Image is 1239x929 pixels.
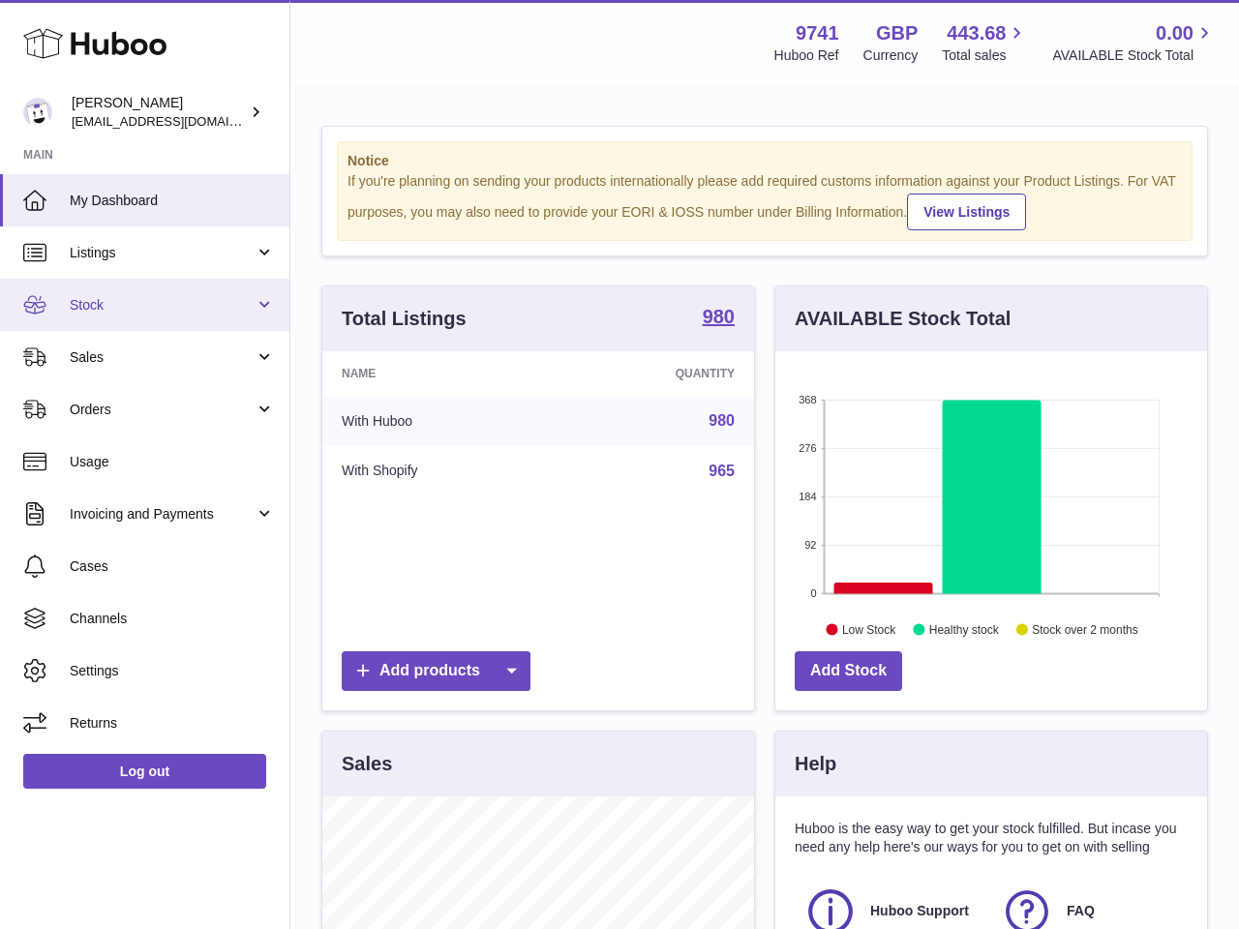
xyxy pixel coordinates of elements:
[795,751,836,777] h3: Help
[799,442,816,454] text: 276
[929,622,1000,636] text: Healthy stock
[876,20,918,46] strong: GBP
[342,306,467,332] h3: Total Listings
[1052,46,1216,65] span: AVAILABLE Stock Total
[795,306,1011,332] h3: AVAILABLE Stock Total
[796,20,839,46] strong: 9741
[810,587,816,599] text: 0
[70,192,275,210] span: My Dashboard
[72,113,285,129] span: [EMAIL_ADDRESS][DOMAIN_NAME]
[70,348,255,367] span: Sales
[942,20,1028,65] a: 443.68 Total sales
[555,351,754,396] th: Quantity
[348,152,1182,170] strong: Notice
[804,539,816,551] text: 92
[70,610,275,628] span: Channels
[72,94,246,131] div: [PERSON_NAME]
[947,20,1006,46] span: 443.68
[842,622,896,636] text: Low Stock
[322,351,555,396] th: Name
[342,751,392,777] h3: Sales
[774,46,839,65] div: Huboo Ref
[70,505,255,524] span: Invoicing and Payments
[23,98,52,127] img: ajcmarketingltd@gmail.com
[1032,622,1137,636] text: Stock over 2 months
[1067,902,1095,920] span: FAQ
[942,46,1028,65] span: Total sales
[709,412,735,429] a: 980
[70,244,255,262] span: Listings
[23,754,266,789] a: Log out
[799,491,816,502] text: 184
[795,820,1188,856] p: Huboo is the easy way to get your stock fulfilled. But incase you need any help here's our ways f...
[322,396,555,446] td: With Huboo
[799,394,816,405] text: 368
[863,46,919,65] div: Currency
[70,662,275,680] span: Settings
[322,446,555,496] td: With Shopify
[1156,20,1194,46] span: 0.00
[70,296,255,315] span: Stock
[1052,20,1216,65] a: 0.00 AVAILABLE Stock Total
[348,172,1182,230] div: If you're planning on sending your products internationally please add required customs informati...
[70,401,255,419] span: Orders
[70,714,275,733] span: Returns
[703,307,735,330] a: 980
[870,902,969,920] span: Huboo Support
[703,307,735,326] strong: 980
[70,557,275,576] span: Cases
[795,651,902,691] a: Add Stock
[907,194,1026,230] a: View Listings
[709,463,735,479] a: 965
[342,651,530,691] a: Add products
[70,453,275,471] span: Usage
